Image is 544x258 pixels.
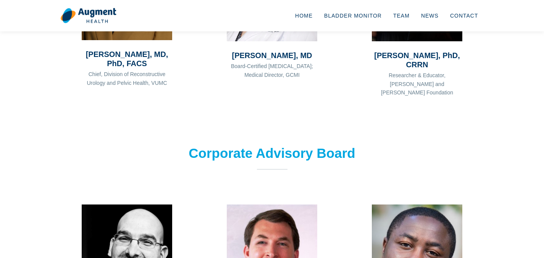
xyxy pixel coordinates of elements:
a: News [415,3,444,28]
a: Bladder Monitor [318,3,387,28]
a: Team [387,3,415,28]
span: Board-Certified [MEDICAL_DATA]; Medical Director, GCMI [231,63,313,78]
a: Home [289,3,318,28]
h3: [PERSON_NAME], MD [227,51,318,60]
h3: [PERSON_NAME], PhD, CRRN [372,51,463,69]
h2: Corporate Advisory Board [169,145,375,161]
img: logo [60,8,116,24]
h3: [PERSON_NAME], MD, PhD, FACS [82,50,173,68]
a: Contact [444,3,484,28]
span: Researcher & Educator, [PERSON_NAME] and [PERSON_NAME] Foundation [381,72,453,96]
span: Chief, Division of Reconstructive Urology and Pelvic Health, VUMC [87,71,167,86]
